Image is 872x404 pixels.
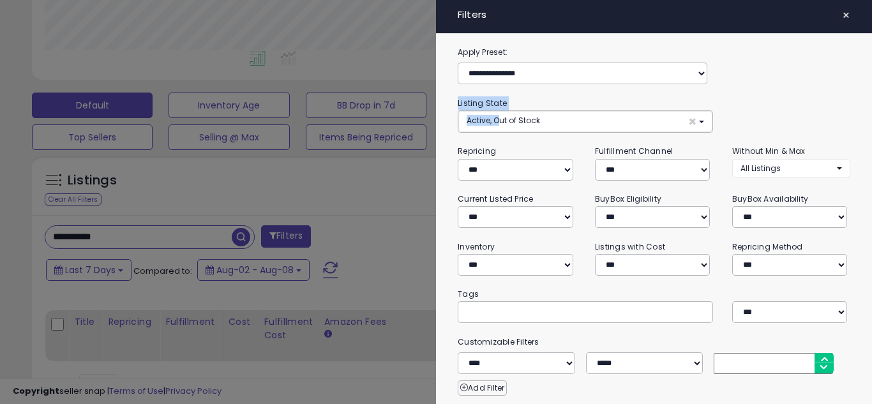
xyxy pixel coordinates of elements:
[448,45,860,59] label: Apply Preset:
[688,115,696,128] span: ×
[732,159,850,177] button: All Listings
[732,193,808,204] small: BuyBox Availability
[448,335,860,349] small: Customizable Filters
[458,241,495,252] small: Inventory
[732,241,803,252] small: Repricing Method
[837,6,855,24] button: ×
[467,115,540,126] span: Active, Out of Stock
[458,98,507,108] small: Listing State
[458,111,712,132] button: Active, Out of Stock ×
[458,380,507,396] button: Add Filter
[595,146,673,156] small: Fulfillment Channel
[458,193,533,204] small: Current Listed Price
[842,6,850,24] span: ×
[595,241,665,252] small: Listings with Cost
[458,10,850,20] h4: Filters
[732,146,806,156] small: Without Min & Max
[458,146,496,156] small: Repricing
[448,287,860,301] small: Tags
[595,193,661,204] small: BuyBox Eligibility
[740,163,781,174] span: All Listings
